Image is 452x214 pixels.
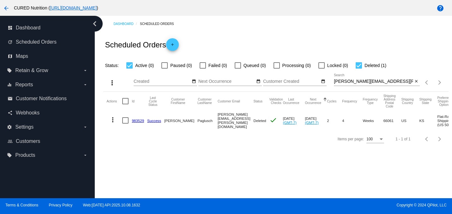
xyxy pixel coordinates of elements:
i: arrow_drop_down [83,82,88,87]
button: Change sorting for CustomerLastName [197,98,212,105]
div: 1 - 1 of 1 [395,137,410,141]
button: Change sorting for CustomerFirstName [164,98,192,105]
a: dashboard Dashboard [8,23,88,33]
mat-cell: 4 [342,111,363,130]
button: Change sorting for ShippingState [419,98,432,105]
a: Success [147,119,161,123]
button: Change sorting for Cycles [327,99,336,103]
span: Retain & Grow [15,68,48,73]
button: Change sorting for LastOccurrenceUtc [283,98,299,105]
i: arrow_drop_down [83,68,88,73]
a: Terms & Conditions [5,203,38,207]
mat-icon: date_range [192,79,196,84]
mat-icon: arrow_back [3,4,10,12]
span: 100 [366,137,373,141]
button: Previous page [421,133,433,145]
i: local_offer [7,153,12,158]
a: people_outline Customers [8,136,88,146]
mat-cell: Weeks [363,111,383,130]
i: people_outline [8,139,13,144]
input: Created [134,79,190,84]
span: Copyright © 2024 QPilot, LLC [232,203,447,207]
mat-cell: 66061 [383,111,401,130]
mat-icon: date_range [256,79,261,84]
button: Next page [433,76,446,89]
mat-select: Items per page: [366,137,384,142]
button: Change sorting for Frequency [342,99,357,103]
span: Customer Notifications [16,96,67,101]
button: Next page [433,133,446,145]
span: Active (0) [135,62,154,69]
a: share Webhooks [8,108,88,118]
a: Scheduled Orders [140,19,179,29]
mat-icon: close [414,79,419,84]
span: Products [15,152,35,158]
a: 983529 [132,119,144,123]
a: update Scheduled Orders [8,37,88,47]
span: Maps [16,53,28,59]
span: Dashboard [16,25,40,31]
span: Deleted [254,119,266,123]
mat-icon: check [269,116,277,124]
i: arrow_drop_down [83,153,88,158]
input: Search [334,79,413,84]
button: Previous page [421,76,433,89]
a: (GMT-7) [283,120,297,125]
button: Change sorting for PreferredShippingOption [437,96,450,107]
span: Queued (0) [244,62,266,69]
i: email [8,96,13,101]
button: Clear [413,78,420,85]
mat-header-cell: Validation Checks [269,92,283,111]
mat-cell: 2 [327,111,342,130]
mat-header-cell: Actions [106,92,122,111]
div: Items per page: [338,137,364,141]
button: Change sorting for ShippingCountry [401,98,414,105]
mat-cell: [DATE] [283,111,305,130]
a: map Maps [8,51,88,61]
i: update [8,40,13,45]
mat-icon: more_vert [108,79,116,87]
i: share [8,110,13,115]
a: [URL][DOMAIN_NAME] [50,5,97,10]
mat-cell: [PERSON_NAME] [164,111,197,130]
button: Change sorting for CustomerEmail [218,99,240,103]
mat-cell: US [401,111,419,130]
mat-icon: help [437,4,444,12]
mat-cell: [DATE] [305,111,327,130]
mat-icon: more_vert [109,116,117,124]
i: chevron_left [90,19,100,29]
input: Next Occurrence [198,79,255,84]
span: Scheduled Orders [16,39,57,45]
span: Paused (0) [170,62,192,69]
span: Status: [105,63,119,68]
mat-cell: Paglusch [197,111,218,130]
a: Privacy Policy [49,203,73,207]
span: Deleted (1) [365,62,386,69]
i: settings [7,125,12,130]
mat-cell: KS [419,111,437,130]
i: arrow_drop_down [83,125,88,130]
i: map [8,54,13,59]
span: Reports [15,82,33,88]
button: Change sorting for LastProcessingCycleId [147,96,159,107]
span: Customers [16,138,40,144]
mat-icon: add [169,42,176,50]
span: Failed (0) [208,62,227,69]
span: CURED Nutrition ( ) [14,5,98,10]
a: Dashboard [113,19,140,29]
span: Webhooks [16,110,39,116]
button: Change sorting for Id [132,99,134,103]
a: (GMT-7) [305,120,318,125]
span: Locked (0) [327,62,348,69]
input: Customer Created [263,79,320,84]
button: Change sorting for NextOccurrenceUtc [305,98,321,105]
mat-icon: date_range [321,79,325,84]
i: dashboard [8,25,13,30]
i: local_offer [7,68,12,73]
mat-cell: [PERSON_NAME][EMAIL_ADDRESS][PERSON_NAME][DOMAIN_NAME] [218,111,254,130]
h2: Scheduled Orders [105,38,178,51]
button: Change sorting for Status [254,99,262,103]
i: equalizer [7,82,12,87]
span: Processing (0) [282,62,311,69]
a: email Customer Notifications [8,94,88,104]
